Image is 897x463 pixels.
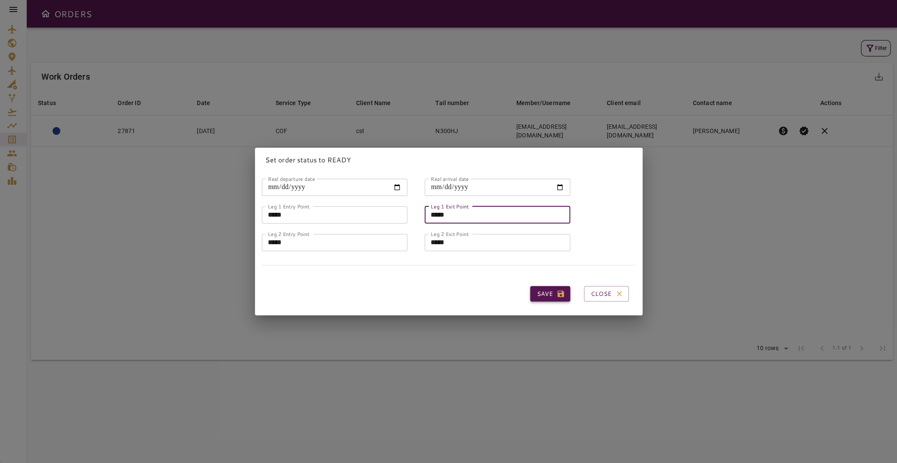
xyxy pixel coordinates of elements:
[584,286,629,302] button: Close
[265,155,632,165] p: Set order status to READY
[431,202,469,210] label: Leg 1 Exit Point
[431,175,469,182] label: Real arrival date
[268,202,309,210] label: Leg 1 Entry Point
[431,230,469,237] label: Leg 2 Exit Point
[268,230,309,237] label: Leg 2 Entry Point
[530,286,570,302] button: Save
[268,175,315,182] label: Real departure date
